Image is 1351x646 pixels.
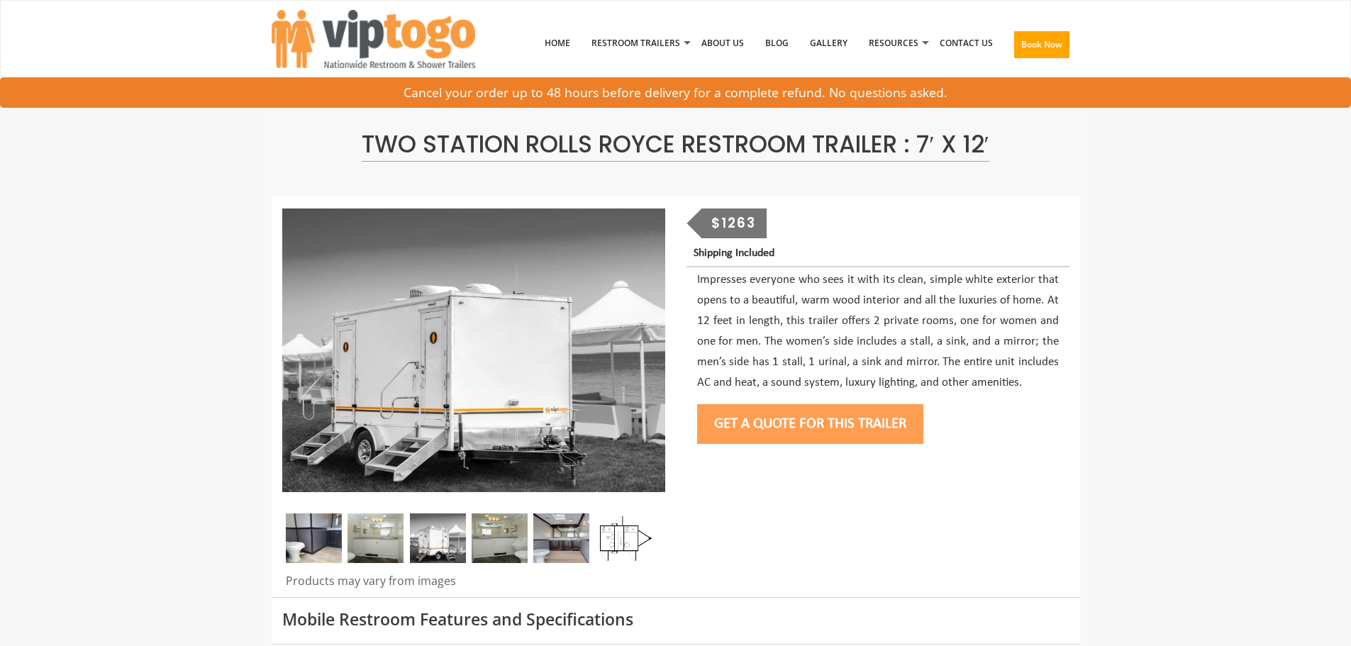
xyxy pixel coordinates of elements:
[272,10,475,68] img: VIPTOGO
[581,6,691,80] a: Restroom Trailers
[1014,31,1069,58] button: Book Now
[282,573,665,597] div: Products may vary from images
[691,6,755,80] a: About Us
[348,513,404,563] img: Gel 2 station 02
[596,513,652,563] img: Floor Plan of 2 station restroom with sink and toilet
[755,6,799,80] a: Blog
[697,404,923,444] button: Get a Quote for this Trailer
[697,416,923,431] a: Get a Quote for this Trailer
[282,611,1069,628] h3: Mobile Restroom Features and Specifications
[362,128,989,162] span: Two Station Rolls Royce Restroom Trailer : 7′ x 12′
[534,6,581,80] a: Home
[533,513,589,563] img: A close view of inside of a station with a stall, mirror and cabinets
[286,513,342,563] img: A close view of inside of a station with a stall, mirror and cabinets
[697,270,1059,393] p: Impresses everyone who sees it with its clean, simple white exterior that opens to a beautiful, w...
[410,513,466,563] img: A mini restroom trailer with two separate stations and separate doors for males and females
[694,244,1069,263] p: Shipping Included
[701,208,767,238] div: $1263
[282,208,665,492] img: Side view of two station restroom trailer with separate doors for males and females
[858,6,929,80] a: Resources
[472,513,528,563] img: Gel 2 station 03
[929,6,1003,80] a: Contact Us
[799,6,858,80] a: Gallery
[1003,6,1080,89] a: Book Now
